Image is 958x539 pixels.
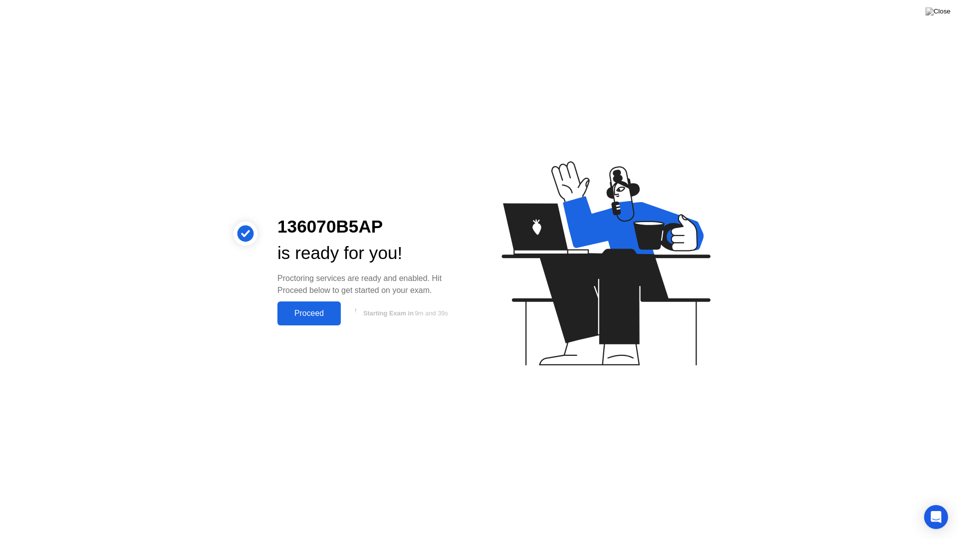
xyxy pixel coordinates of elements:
[280,309,338,318] div: Proceed
[346,304,463,323] button: Starting Exam in9m and 39s
[277,214,463,240] div: 136070B5AP
[277,301,341,325] button: Proceed
[415,309,448,317] span: 9m and 39s
[926,7,951,15] img: Close
[277,240,463,267] div: is ready for you!
[924,505,948,529] div: Open Intercom Messenger
[277,272,463,296] div: Proctoring services are ready and enabled. Hit Proceed below to get started on your exam.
